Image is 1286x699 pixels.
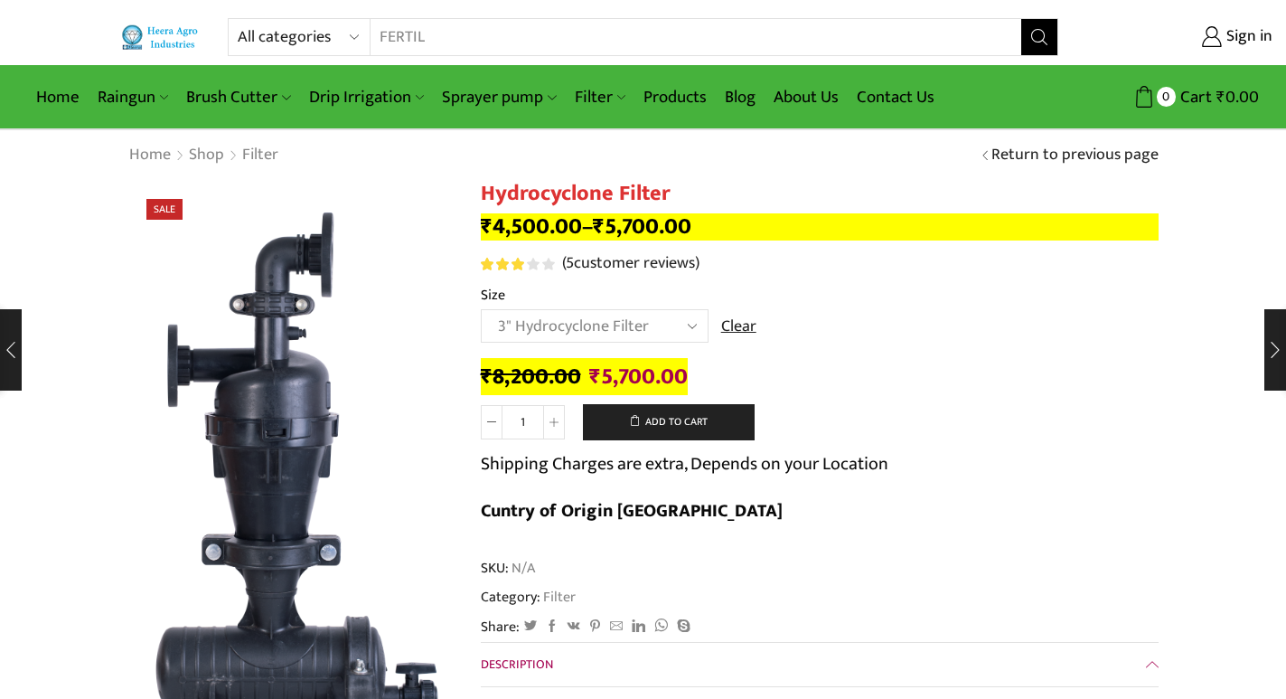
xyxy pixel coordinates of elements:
[188,144,225,167] a: Shop
[634,76,716,118] a: Products
[1157,87,1176,106] span: 0
[593,208,605,245] span: ₹
[716,76,765,118] a: Blog
[1076,80,1259,114] a: 0 Cart ₹0.00
[509,558,535,579] span: N/A
[481,208,493,245] span: ₹
[1222,25,1272,49] span: Sign in
[481,496,783,526] b: Cuntry of Origin [GEOGRAPHIC_DATA]
[146,199,183,220] span: Sale
[540,585,576,609] a: Filter
[371,19,998,55] input: Search for...
[300,76,433,118] a: Drip Irrigation
[128,144,172,167] a: Home
[589,358,601,395] span: ₹
[481,285,505,306] label: Size
[433,76,565,118] a: Sprayer pump
[721,316,756,339] a: Clear options
[1085,21,1272,53] a: Sign in
[589,358,688,395] bdi: 5,700.00
[765,76,848,118] a: About Us
[991,144,1159,167] a: Return to previous page
[1021,19,1057,55] button: Search button
[593,208,691,245] bdi: 5,700.00
[481,208,582,245] bdi: 4,500.00
[481,213,1159,241] p: –
[481,587,576,608] span: Category:
[481,654,553,675] span: Description
[481,449,888,478] p: Shipping Charges are extra, Depends on your Location
[562,252,699,276] a: (5customer reviews)
[27,76,89,118] a: Home
[89,76,177,118] a: Raingun
[1176,85,1212,109] span: Cart
[566,76,634,118] a: Filter
[481,258,528,270] span: Rated out of 5 based on customer ratings
[481,358,493,395] span: ₹
[481,617,520,638] span: Share:
[481,258,558,270] span: 5
[481,258,554,270] div: Rated 3.20 out of 5
[848,76,943,118] a: Contact Us
[1216,83,1259,111] bdi: 0.00
[1216,83,1225,111] span: ₹
[177,76,299,118] a: Brush Cutter
[481,558,1159,579] span: SKU:
[481,643,1159,686] a: Description
[128,144,279,167] nav: Breadcrumb
[502,405,543,439] input: Product quantity
[241,144,279,167] a: Filter
[481,181,1159,207] h1: Hydrocyclone Filter
[583,404,755,440] button: Add to cart
[481,358,581,395] bdi: 8,200.00
[566,250,574,277] span: 5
